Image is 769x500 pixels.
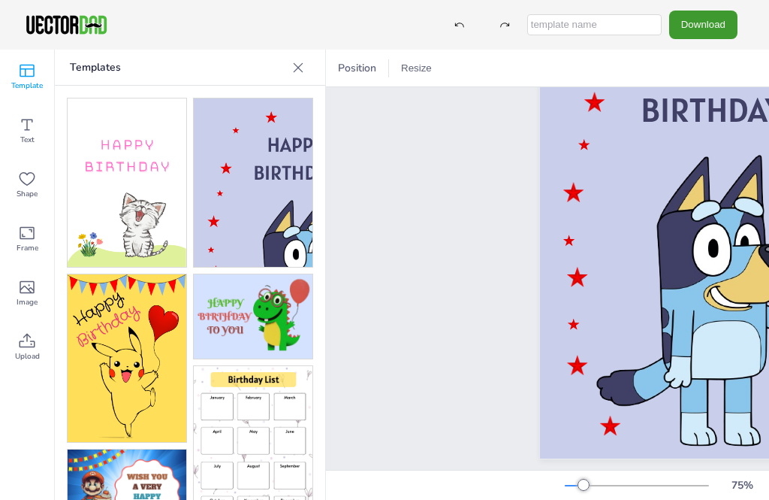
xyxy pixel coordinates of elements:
[68,274,186,443] img: bc3.jpg
[669,11,737,38] button: Download
[68,98,186,267] img: bc1.jpg
[17,188,38,200] span: Shape
[527,14,662,35] input: template name
[194,274,312,359] img: bc4.jpg
[17,242,38,254] span: Frame
[20,134,35,146] span: Text
[335,61,379,75] span: Position
[724,478,760,492] div: 75 %
[11,80,43,92] span: Template
[194,98,312,267] img: bc2.jpg
[24,14,109,36] img: VectorDad-1.png
[70,50,286,86] p: Templates
[395,56,438,80] button: Resize
[17,296,38,308] span: Image
[15,350,40,362] span: Upload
